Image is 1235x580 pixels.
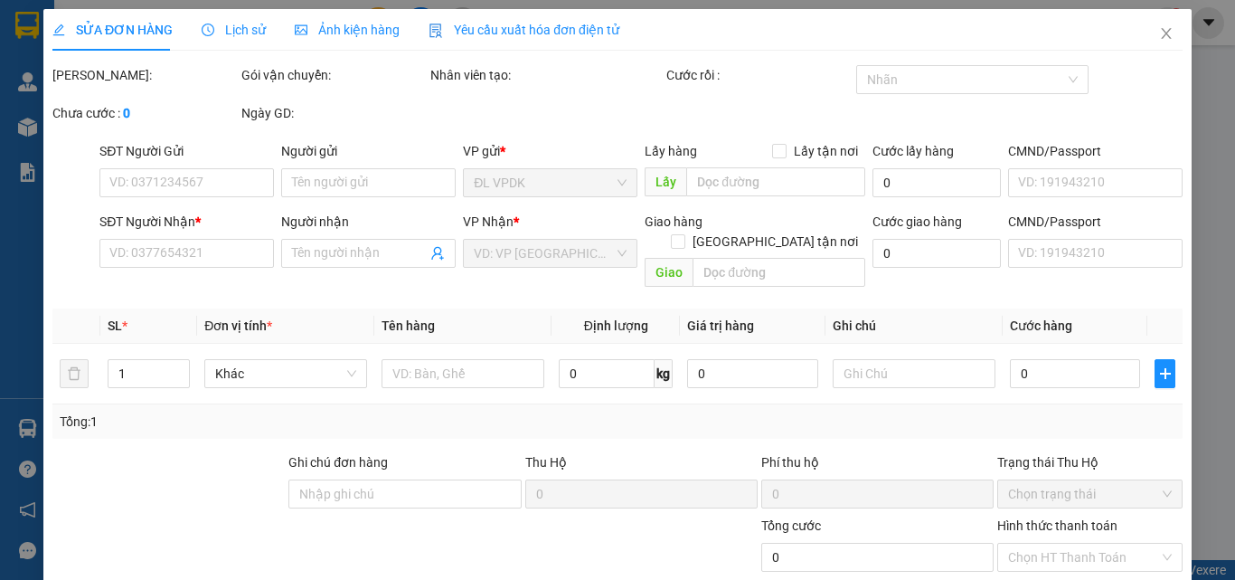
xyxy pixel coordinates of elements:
span: Thu Hộ [524,455,566,470]
div: Tổng: 1 [60,412,478,432]
span: edit [52,24,65,36]
button: plus [1155,359,1175,388]
span: Ảnh kiện hàng [295,23,400,37]
div: Gói vận chuyển: [241,65,427,85]
label: Ghi chú đơn hàng [288,455,388,470]
div: Chưa cước : [52,103,238,123]
input: Cước giao hàng [872,239,1001,268]
span: Tên hàng [382,319,435,333]
label: Hình thức thanh toán [997,518,1117,533]
span: VP Nhận [463,214,514,229]
div: CMND/Passport [1008,212,1183,232]
div: VP gửi [463,141,637,161]
div: Người gửi [281,141,456,161]
span: [GEOGRAPHIC_DATA] tận nơi [684,232,864,252]
span: Lịch sử [202,23,266,37]
div: [PERSON_NAME]: [52,65,238,85]
button: delete [60,359,89,388]
div: SĐT Người Gửi [99,141,274,161]
input: Cước lấy hàng [872,168,1001,197]
span: close [1159,26,1174,41]
span: plus [1155,366,1174,381]
span: Chọn trạng thái [1008,480,1172,508]
input: VD: Bàn, Ghế [382,359,544,388]
span: Lấy tận nơi [786,141,864,161]
span: Khác [215,360,356,387]
span: Tổng cước [761,518,821,533]
div: SĐT Người Nhận [99,212,274,232]
span: SỬA ĐƠN HÀNG [52,23,173,37]
input: Dọc đường [693,258,864,287]
span: Định lượng [583,319,647,333]
span: clock-circle [202,24,214,36]
span: Cước hàng [1010,319,1072,333]
span: Giao hàng [645,214,702,229]
span: user-add [430,246,445,261]
span: Yêu cầu xuất hóa đơn điện tử [429,23,619,37]
b: 0 [123,106,130,120]
span: Giao [645,258,693,287]
div: Nhân viên tạo: [430,65,663,85]
span: kg [655,359,673,388]
span: Đơn vị tính [204,319,272,333]
span: ĐL VPDK [474,169,627,196]
div: Ngày GD: [241,103,427,123]
span: Lấy hàng [645,144,697,158]
span: picture [295,24,307,36]
label: Cước giao hàng [872,214,961,229]
button: Close [1141,9,1192,60]
input: Dọc đường [686,167,864,196]
span: SL [108,319,122,333]
div: CMND/Passport [1008,141,1183,161]
img: icon [429,24,443,38]
span: Lấy [645,167,686,196]
input: Ghi Chú [833,359,995,388]
th: Ghi chú [825,309,1003,344]
span: Giá trị hàng [687,319,754,333]
div: Trạng thái Thu Hộ [997,452,1183,472]
div: Cước rồi : [666,65,852,85]
div: Người nhận [281,212,456,232]
label: Cước lấy hàng [872,144,953,158]
div: Phí thu hộ [761,452,994,480]
input: Ghi chú đơn hàng [288,480,521,509]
